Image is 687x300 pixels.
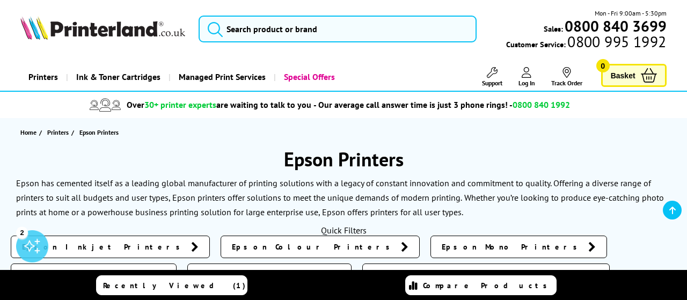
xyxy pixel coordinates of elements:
span: Ink & Toner Cartridges [76,63,160,91]
span: Recently Viewed (1) [103,281,246,290]
span: 0800 840 1992 [513,99,570,110]
a: Recently Viewed (1) [96,275,247,295]
a: Managed Print Services [169,63,274,91]
a: Printers [20,63,66,91]
span: Customer Service: [506,36,666,49]
h1: Epson Printers [11,147,676,172]
a: Printerland Logo [20,16,185,41]
div: Quick Filters [11,225,676,236]
a: Epson Multifunction Printers [362,264,610,286]
span: Mon - Fri 9:00am - 5:30pm [595,8,667,18]
span: Support [482,79,502,87]
a: Compare Products [405,275,557,295]
b: 0800 840 3699 [565,16,667,36]
a: Epson Colour Printers [221,236,420,258]
a: Track Order [551,67,582,87]
a: 0800 840 3699 [563,21,667,31]
a: Log In [518,67,535,87]
a: Epson A4 Printers [11,264,177,286]
span: Basket [611,68,635,83]
span: 0800 995 1992 [566,36,666,47]
div: 2 [16,226,28,238]
a: Home [20,127,39,138]
a: Basket 0 [601,64,667,87]
span: Epson Mono Printers [442,242,583,252]
span: Sales: [544,24,563,34]
span: Epson Printers [79,128,119,136]
p: Epson has cemented itself as a leading global manufacturer of printing solutions with a legacy of... [16,178,651,203]
span: Log In [518,79,535,87]
span: Over are waiting to talk to you [127,99,311,110]
a: Special Offers [274,63,343,91]
input: Search product or brand [199,16,477,42]
a: Printers [47,127,71,138]
span: - Our average call answer time is just 3 phone rings! - [313,99,570,110]
img: Printerland Logo [20,16,185,39]
span: Epson Colour Printers [232,242,396,252]
span: Epson Inkjet Printers [22,242,186,252]
span: 0 [596,59,610,72]
a: Epson Mono Printers [430,236,607,258]
a: Support [482,67,502,87]
span: 30+ printer experts [144,99,216,110]
a: Epson A3 Printers [187,264,352,286]
a: Epson Inkjet Printers [11,236,210,258]
a: Ink & Toner Cartridges [66,63,169,91]
span: Compare Products [423,281,553,290]
span: Printers [47,127,69,138]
